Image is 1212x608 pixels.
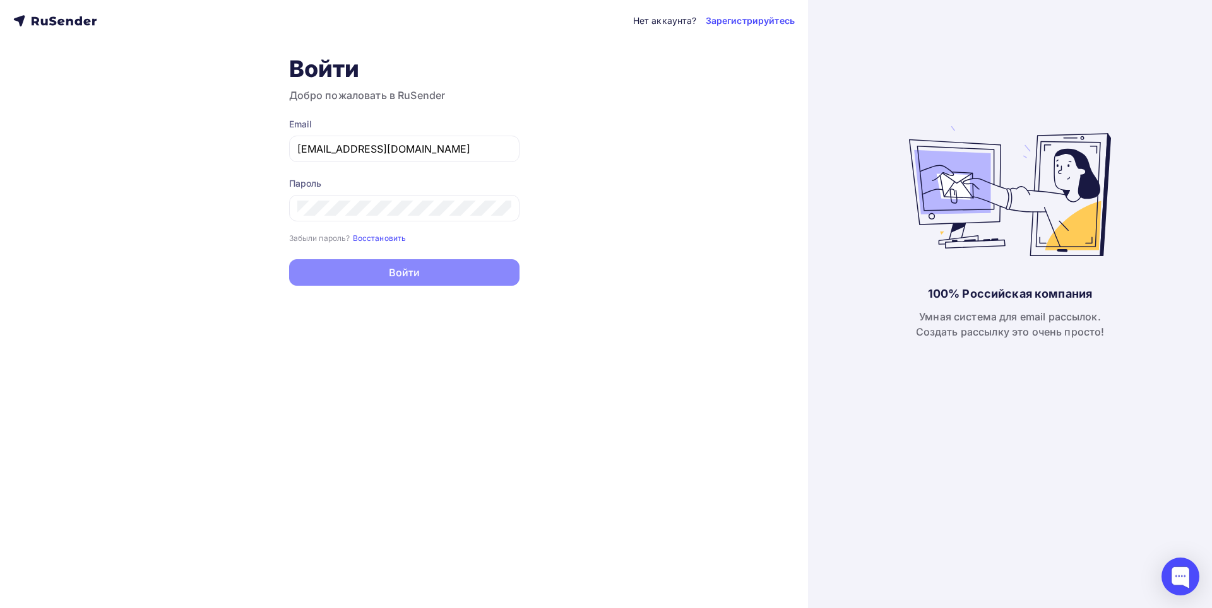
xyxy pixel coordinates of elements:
[289,88,520,103] h3: Добро пожаловать в RuSender
[353,233,407,243] small: Восстановить
[928,286,1092,301] div: 100% Российская компания
[633,15,697,27] div: Нет аккаунта?
[289,233,350,243] small: Забыли пароль?
[916,309,1105,339] div: Умная система для email рассылок. Создать рассылку это очень просто!
[289,55,520,83] h1: Войти
[289,177,520,190] div: Пароль
[297,141,511,156] input: Укажите свой email
[289,118,520,131] div: Email
[706,15,795,27] a: Зарегистрируйтесь
[353,232,407,243] a: Восстановить
[289,259,520,286] button: Войти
